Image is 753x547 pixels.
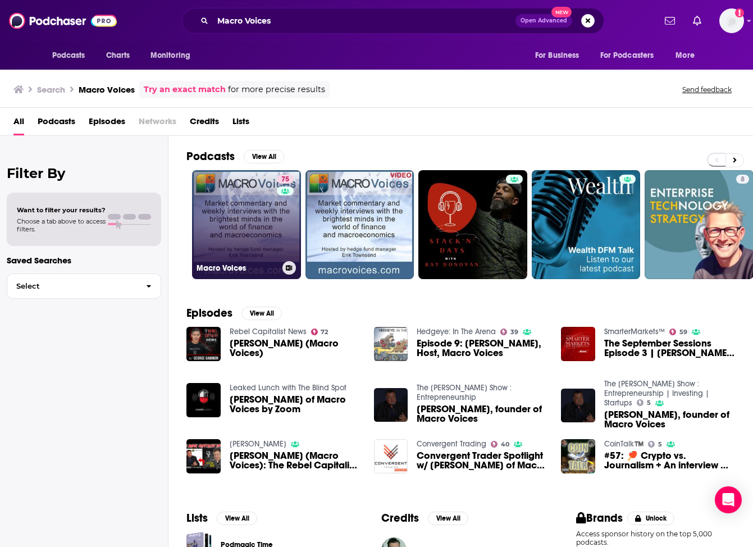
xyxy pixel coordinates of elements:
[7,255,161,266] p: Saved Searches
[37,84,65,95] h3: Search
[230,327,307,336] a: Rebel Capitalist News
[668,45,709,66] button: open menu
[106,48,130,63] span: Charts
[217,512,257,525] button: View All
[230,383,346,393] a: Leaked Lunch with The Blind Spot
[715,486,742,513] div: Open Intercom Messenger
[186,439,221,473] img: Erik Townsend (Macro Voices): The Rebel Capitalist Show Ep. 005!
[38,112,75,135] a: Podcasts
[17,206,106,214] span: Want to filter your results?
[44,45,100,66] button: open menu
[213,12,515,30] input: Search podcasts, credits, & more...
[417,404,547,423] span: [PERSON_NAME], founder of Macro Voices
[637,399,651,406] a: 5
[230,439,286,449] a: George Gammon
[676,48,695,63] span: More
[660,11,679,30] a: Show notifications dropdown
[510,330,518,335] span: 39
[13,112,24,135] a: All
[535,48,579,63] span: For Business
[576,511,623,525] h2: Brands
[679,330,687,335] span: 59
[232,112,249,135] a: Lists
[186,149,235,163] h2: Podcasts
[658,442,662,447] span: 5
[604,379,709,408] a: The Jay Kim Show : Entrepreneurship | Investing | Startups
[561,327,595,361] img: The September Sessions Episode 3 | Erik Townsend, Host of Macro Voices and the Documentary Series...
[417,451,547,470] a: Convergent Trader Spotlight w/ Erik Townsend of Macro Voices - The Latest on COVID-19 and the Mar...
[7,282,137,290] span: Select
[186,327,221,361] img: Erik Townsend (Macro Voices)
[9,10,117,31] img: Podchaser - Follow, Share and Rate Podcasts
[230,339,360,358] span: [PERSON_NAME] (Macro Voices)
[311,329,328,335] a: 72
[374,388,408,422] img: Erik Townsend, founder of Macro Voices
[604,327,665,336] a: SmarterMarkets™
[230,339,360,358] a: Erik Townsend (Macro Voices)
[604,339,735,358] a: The September Sessions Episode 3 | Erik Townsend, Host of Macro Voices and the Documentary Series...
[182,8,604,34] div: Search podcasts, credits, & more...
[186,149,284,163] a: PodcastsView All
[321,330,328,335] span: 72
[89,112,125,135] a: Episodes
[551,7,572,17] span: New
[241,307,282,320] button: View All
[604,439,644,449] a: CoinTalk™️
[417,339,547,358] span: Episode 9: [PERSON_NAME], Host, Macro Voices
[527,45,594,66] button: open menu
[230,395,360,414] span: [PERSON_NAME] of Macro Voices by Zoom
[576,530,735,546] p: Access sponsor history on the top 5,000 podcasts.
[139,112,176,135] span: Networks
[735,8,744,17] svg: Add a profile image
[719,8,744,33] button: Show profile menu
[374,439,408,473] img: Convergent Trader Spotlight w/ Erik Townsend of Macro Voices - The Latest on COVID-19 and the Mar...
[417,439,486,449] a: Convergent Trading
[648,441,662,448] a: 5
[230,395,360,414] a: Erik Townsend of Macro Voices by Zoom
[150,48,190,63] span: Monitoring
[604,339,735,358] span: The September Sessions Episode 3 | [PERSON_NAME], Host of Macro Voices and the Documentary Series...
[244,150,284,163] button: View All
[79,84,135,95] h3: Macro Voices
[417,404,547,423] a: Erik Townsend, founder of Macro Voices
[561,389,595,423] img: Erik Townsend, founder of Macro Voices
[741,174,745,185] span: 8
[281,174,289,185] span: 75
[277,175,294,184] a: 75
[230,451,360,470] span: [PERSON_NAME] (Macro Voices): The Rebel Capitalist Show Ep. 005!
[561,439,595,473] a: #57: 🏓 Crypto vs. Journalism + An interview w/ Erik Townsend (Macro Voices)
[521,18,567,24] span: Open Advanced
[500,329,518,335] a: 39
[143,45,205,66] button: open menu
[627,512,675,525] button: Unlock
[7,165,161,181] h2: Filter By
[417,327,496,336] a: Hedgeye: In The Arena
[186,511,257,525] a: ListsView All
[647,400,651,405] span: 5
[669,329,687,335] a: 59
[186,383,221,417] img: Erik Townsend of Macro Voices by Zoom
[491,441,509,448] a: 40
[99,45,137,66] a: Charts
[428,512,468,525] button: View All
[688,11,706,30] a: Show notifications dropdown
[719,8,744,33] img: User Profile
[186,511,208,525] h2: Lists
[52,48,85,63] span: Podcasts
[190,112,219,135] span: Credits
[230,451,360,470] a: Erik Townsend (Macro Voices): The Rebel Capitalist Show Ep. 005!
[604,410,735,429] a: Erik Townsend, founder of Macro Voices
[186,306,282,320] a: EpisodesView All
[7,273,161,299] button: Select
[679,85,735,94] button: Send feedback
[417,451,547,470] span: Convergent Trader Spotlight w/ [PERSON_NAME] of Macro Voices - The Latest on [MEDICAL_DATA] and t...
[417,339,547,358] a: Episode 9: Erik Townsend, Host, Macro Voices
[186,306,232,320] h2: Episodes
[381,511,419,525] h2: Credits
